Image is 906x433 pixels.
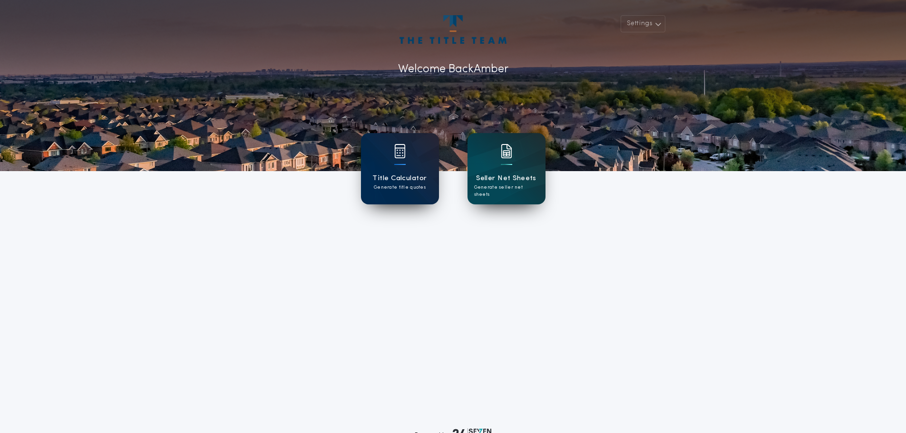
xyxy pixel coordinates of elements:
[399,15,506,44] img: account-logo
[468,133,546,204] a: card iconSeller Net SheetsGenerate seller net sheets
[398,61,508,78] p: Welcome Back Amber
[361,133,439,204] a: card iconTitle CalculatorGenerate title quotes
[476,173,536,184] h1: Seller Net Sheets
[621,15,665,32] button: Settings
[372,173,427,184] h1: Title Calculator
[501,144,512,158] img: card icon
[394,144,406,158] img: card icon
[374,184,426,191] p: Generate title quotes
[474,184,539,198] p: Generate seller net sheets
